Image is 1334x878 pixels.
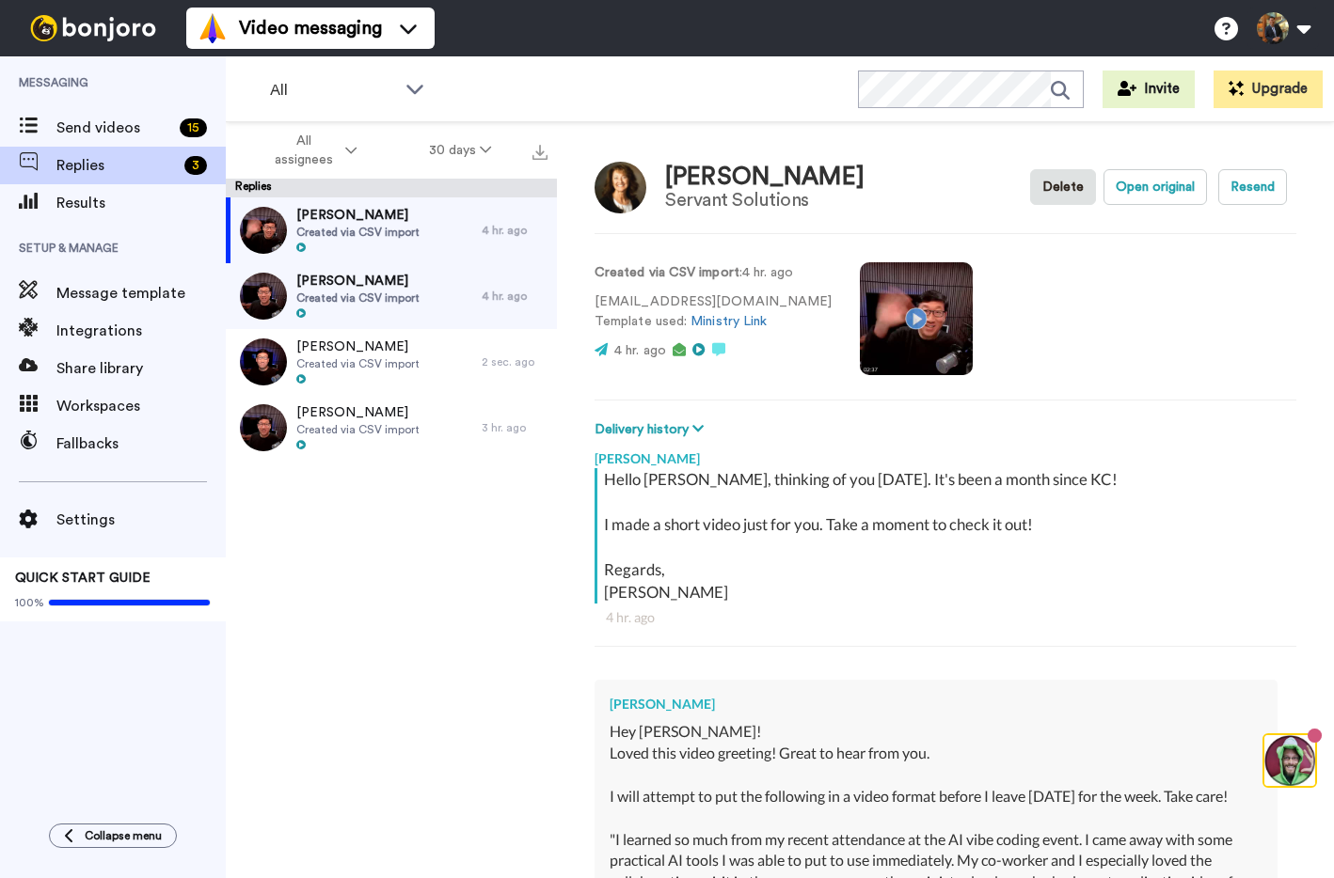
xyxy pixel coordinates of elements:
img: 9acba6aa-461f-414e-8c2f-a295e82baca1-thumb.jpg [240,273,287,320]
button: 30 days [393,133,528,167]
span: QUICK START GUIDE [15,572,151,585]
button: Export all results that match these filters now. [527,136,553,165]
button: Collapse menu [49,823,177,848]
span: 100% [15,595,44,610]
span: [PERSON_NAME] [296,403,420,422]
div: Hello [PERSON_NAME], thinking of you [DATE]. It's been a month since KC! I made a short video jus... [604,468,1292,604]
a: [PERSON_NAME]Created via CSV import2 sec. ago [226,329,557,395]
a: [PERSON_NAME]Created via CSV import4 hr. ago [226,263,557,329]
div: Servant Solutions [665,190,865,211]
a: [PERSON_NAME]Created via CSV import4 hr. ago [226,197,557,263]
span: Created via CSV import [296,356,420,371]
span: Collapse menu [85,828,162,843]
button: Delivery history [595,419,709,440]
span: 4 hr. ago [614,344,666,357]
span: Workspaces [56,395,226,417]
button: Upgrade [1214,71,1323,108]
img: 3183ab3e-59ed-45f6-af1c-10226f767056-1659068401.jpg [2,4,53,55]
button: Delete [1030,169,1096,205]
span: All [270,79,396,102]
span: Video messaging [239,15,382,41]
span: Replies [56,154,177,177]
img: 3e3b5e60-9487-4fb5-a4b4-f5b736f594e9-thumb.jpg [240,207,287,254]
strong: Created via CSV import [595,266,739,279]
span: [PERSON_NAME] [296,206,420,225]
span: Fallbacks [56,432,226,455]
span: Integrations [56,320,226,342]
div: Replies [226,179,557,197]
span: Results [56,192,226,214]
button: Invite [1103,71,1195,108]
div: [PERSON_NAME] [610,695,1263,713]
button: All assignees [230,124,393,177]
a: [PERSON_NAME]Created via CSV import3 hr. ago [226,395,557,461]
span: [PERSON_NAME] [296,272,420,290]
span: Created via CSV import [296,225,420,240]
span: Settings [56,509,226,531]
div: 3 hr. ago [482,420,548,435]
img: 912e3579-cdef-46e0-82c8-4e069b9cdf0e-thumb.jpg [240,338,287,385]
img: 5cb6076e-e7ff-43b9-9562-32067475d6f5-thumb.jpg [240,404,287,451]
div: 4 hr. ago [482,289,548,304]
button: Resend [1218,169,1287,205]
a: Ministry Link [691,315,767,328]
div: [PERSON_NAME] [595,440,1296,468]
img: export.svg [532,145,548,160]
div: 3 [184,156,207,175]
img: Image of Jodi Hull [595,162,646,213]
div: [PERSON_NAME] [665,164,865,191]
span: Created via CSV import [296,422,420,437]
img: bj-logo-header-white.svg [23,15,164,41]
img: vm-color.svg [198,13,228,43]
div: 4 hr. ago [606,608,1285,627]
div: 4 hr. ago [482,223,548,238]
button: Open original [1104,169,1207,205]
span: All assignees [265,132,341,169]
div: 15 [180,118,207,137]
span: Message template [56,282,226,305]
span: Send videos [56,117,172,139]
div: 2 sec. ago [482,354,548,369]
span: Share library [56,357,226,380]
span: [PERSON_NAME] [296,337,420,356]
span: Created via CSV import [296,290,420,306]
p: : 4 hr. ago [595,263,832,283]
p: [EMAIL_ADDRESS][DOMAIN_NAME] Template used: [595,292,832,332]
